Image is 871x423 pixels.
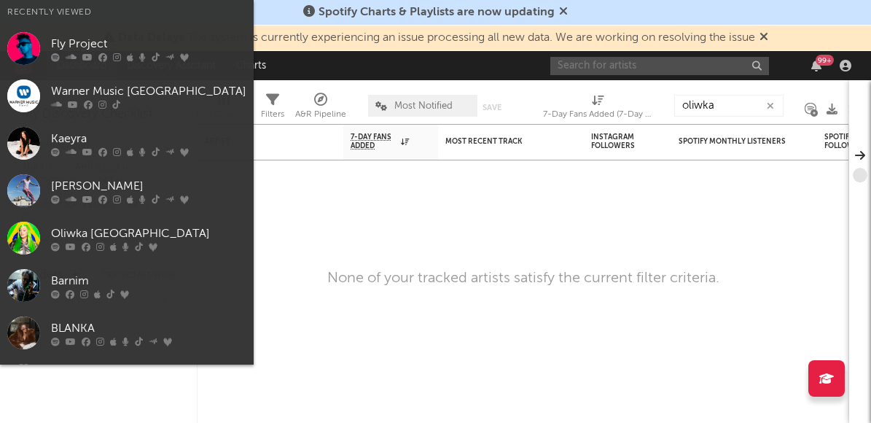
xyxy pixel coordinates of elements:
div: Artist [205,137,314,146]
div: Fly Project [51,36,246,53]
span: Dismiss [759,32,768,44]
button: Save [483,104,501,112]
div: Recently Viewed [7,4,246,21]
input: Search for artists [550,57,769,75]
span: Most Notified [394,101,453,111]
div: [PERSON_NAME] [51,178,246,195]
div: BLANKA [51,320,246,338]
span: Dismiss [559,7,568,18]
div: Barnim [51,273,246,290]
span: 7-Day Fans Added [351,133,397,150]
span: : The system is currently experiencing an issue processing all new data. We are working on resolv... [118,32,755,44]
div: 7-Day Fans Added (7-Day Fans Added) [543,88,652,130]
div: A&R Pipeline [295,106,346,123]
div: Filters [261,88,284,130]
div: Kaeyra [51,131,246,148]
div: Most Recent Track [445,137,555,146]
div: Warner Music [GEOGRAPHIC_DATA] [51,83,246,101]
div: 7-Day Fans Added (7-Day Fans Added) [543,106,652,123]
div: A&R Pipeline [295,88,346,130]
input: Search... [674,95,784,117]
div: Filters [261,106,284,123]
div: Spotify Monthly Listeners [679,137,788,146]
div: Oliwka [GEOGRAPHIC_DATA] [51,225,246,243]
button: 99+ [811,60,821,71]
span: Spotify Charts & Playlists are now updating [319,7,555,18]
div: Instagram Followers [591,133,642,150]
div: None of your tracked artists satisfy the current filter criteria. [327,270,719,287]
div: 99 + [816,55,834,66]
